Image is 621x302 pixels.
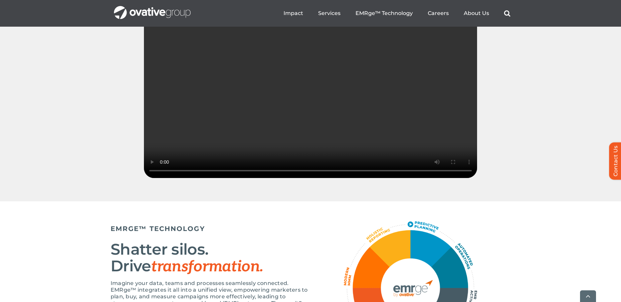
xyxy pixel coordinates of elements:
video: Sorry, your browser doesn't support embedded videos. [144,11,477,178]
h5: EMRGE™ TECHNOLOGY [111,225,310,233]
a: Careers [428,10,449,17]
a: Search [504,10,510,17]
span: transformation. [151,257,263,276]
h2: Shatter silos. Drive [111,241,310,275]
a: EMRge™ Technology [355,10,413,17]
a: OG_Full_horizontal_WHT [114,5,191,12]
a: Impact [284,10,303,17]
a: About Us [464,10,489,17]
nav: Menu [284,3,510,24]
a: Services [318,10,340,17]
